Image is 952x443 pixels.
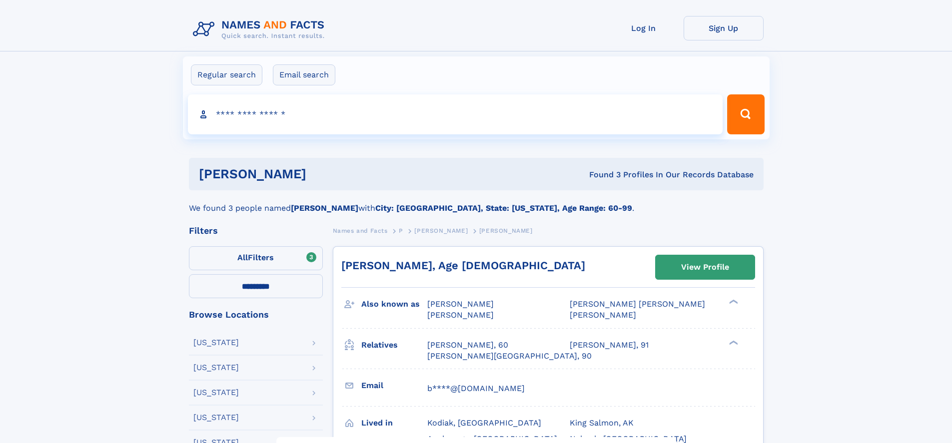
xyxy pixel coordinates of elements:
button: Search Button [727,94,764,134]
label: Filters [189,246,323,270]
div: [US_STATE] [193,364,239,372]
a: [PERSON_NAME], Age [DEMOGRAPHIC_DATA] [341,259,585,272]
a: Names and Facts [333,224,388,237]
b: City: [GEOGRAPHIC_DATA], State: [US_STATE], Age Range: 60-99 [375,203,632,213]
div: [US_STATE] [193,414,239,422]
img: Logo Names and Facts [189,16,333,43]
label: Email search [273,64,335,85]
div: ❯ [727,339,739,346]
h3: Email [361,377,427,394]
a: View Profile [656,255,755,279]
div: [US_STATE] [193,339,239,347]
div: Filters [189,226,323,235]
span: King Salmon, AK [570,418,634,428]
a: [PERSON_NAME], 91 [570,340,649,351]
span: [PERSON_NAME] [570,310,636,320]
div: [US_STATE] [193,389,239,397]
span: [PERSON_NAME] [PERSON_NAME] [570,299,705,309]
a: [PERSON_NAME] [414,224,468,237]
a: Sign Up [684,16,764,40]
div: ❯ [727,299,739,305]
b: [PERSON_NAME] [291,203,358,213]
div: We found 3 people named with . [189,190,764,214]
h1: [PERSON_NAME] [199,168,448,180]
h3: Lived in [361,415,427,432]
h3: Also known as [361,296,427,313]
a: Log In [604,16,684,40]
span: [PERSON_NAME] [479,227,533,234]
span: [PERSON_NAME] [427,299,494,309]
label: Regular search [191,64,262,85]
a: P [399,224,403,237]
a: [PERSON_NAME], 60 [427,340,508,351]
span: Kodiak, [GEOGRAPHIC_DATA] [427,418,541,428]
span: [PERSON_NAME] [427,310,494,320]
div: Found 3 Profiles In Our Records Database [448,169,754,180]
h3: Relatives [361,337,427,354]
div: View Profile [681,256,729,279]
span: All [237,253,248,262]
div: Browse Locations [189,310,323,319]
span: P [399,227,403,234]
span: [PERSON_NAME] [414,227,468,234]
a: [PERSON_NAME][GEOGRAPHIC_DATA], 90 [427,351,592,362]
input: search input [188,94,723,134]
